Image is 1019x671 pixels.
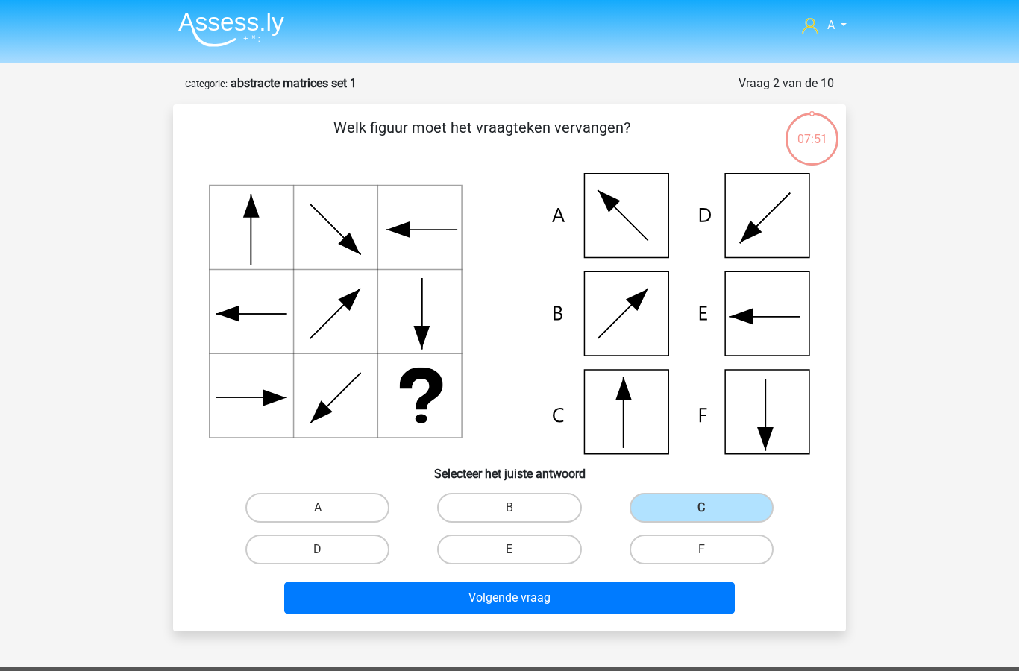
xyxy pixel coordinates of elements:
label: C [630,493,774,523]
label: E [437,535,581,564]
label: F [630,535,774,564]
img: Assessly [178,12,284,47]
button: Volgende vraag [284,582,736,614]
a: A [796,16,853,34]
div: Vraag 2 van de 10 [739,75,834,92]
label: B [437,493,581,523]
div: 07:51 [784,111,840,148]
strong: abstracte matrices set 1 [231,76,357,90]
p: Welk figuur moet het vraagteken vervangen? [197,116,766,161]
span: A [827,18,835,32]
label: A [245,493,389,523]
label: D [245,535,389,564]
h6: Selecteer het juiste antwoord [197,455,822,481]
small: Categorie: [185,78,228,89]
